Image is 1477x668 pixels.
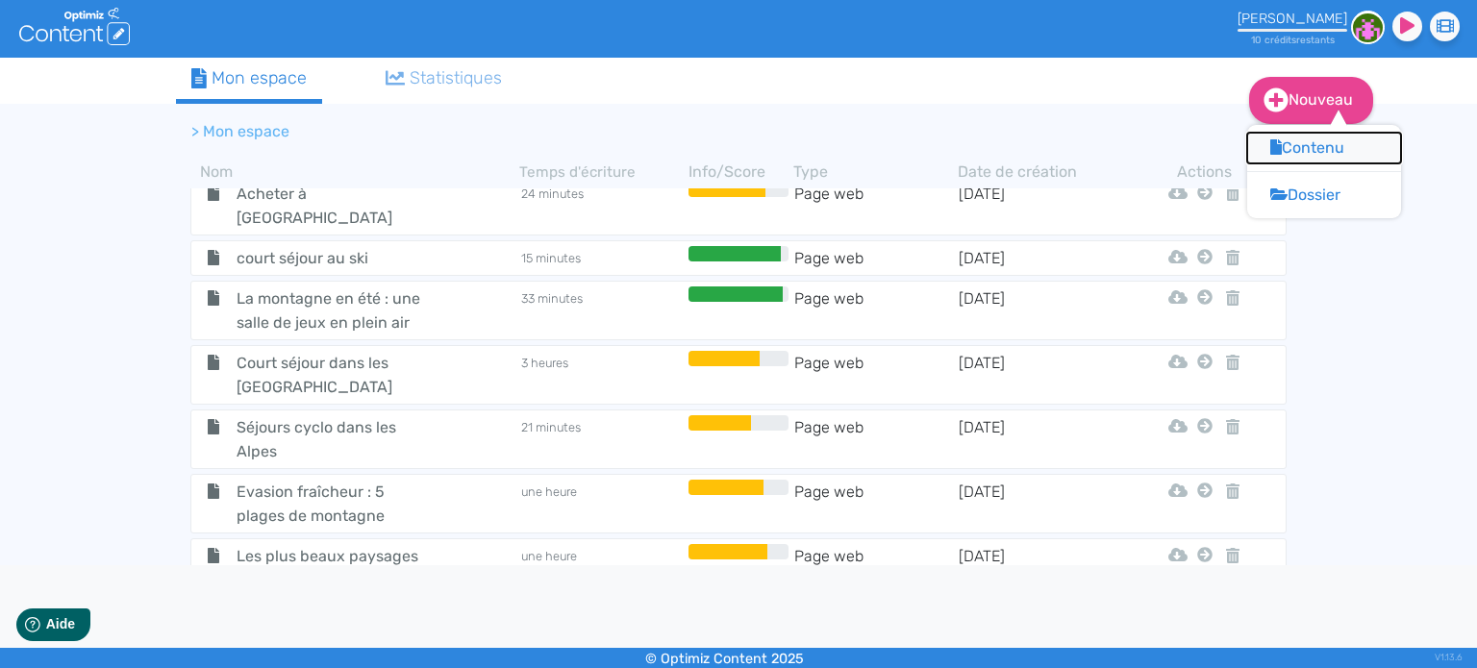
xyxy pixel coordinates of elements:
[1247,180,1401,210] button: Dossier
[793,246,958,270] td: Page web
[793,182,958,230] td: Page web
[958,161,1122,184] th: Date de création
[958,351,1122,399] td: [DATE]
[958,415,1122,463] td: [DATE]
[684,161,793,184] th: Info/Score
[176,109,1138,155] nav: breadcrumb
[222,351,438,399] span: Court séjour dans les [GEOGRAPHIC_DATA]
[386,65,503,91] div: Statistiques
[1192,161,1217,184] th: Actions
[222,182,438,230] span: Acheter à [GEOGRAPHIC_DATA]
[1291,34,1296,46] span: s
[191,120,289,143] li: > Mon espace
[519,286,684,334] td: 33 minutes
[793,544,958,616] td: Page web
[222,544,438,616] span: Les plus beaux paysages de montagne sous la neige
[519,480,684,528] td: une heure
[370,58,518,99] a: Statistiques
[958,286,1122,334] td: [DATE]
[1249,77,1373,124] a: Nouveau
[1247,133,1401,163] button: Contenu
[222,415,438,463] span: Séjours cyclo dans les Alpes
[1251,34,1335,46] small: 10 crédit restant
[1351,11,1385,44] img: e36ae47726d7feffc178b71a7404b442
[519,544,684,616] td: une heure
[222,480,438,528] span: Evasion fraîcheur : 5 plages de montagne
[1330,34,1335,46] span: s
[1238,11,1347,27] div: [PERSON_NAME]
[645,651,804,667] small: © Optimiz Content 2025
[958,182,1122,230] td: [DATE]
[519,351,684,399] td: 3 heures
[222,286,438,334] span: La montagne en été : une salle de jeux en plein air
[519,182,684,230] td: 24 minutes
[519,246,684,270] td: 15 minutes
[519,161,684,184] th: Temps d'écriture
[958,480,1122,528] td: [DATE]
[793,161,958,184] th: Type
[176,58,322,104] a: Mon espace
[958,246,1122,270] td: [DATE]
[222,246,438,270] span: court séjour au ski
[793,286,958,334] td: Page web
[793,480,958,528] td: Page web
[519,415,684,463] td: 21 minutes
[1435,648,1463,668] div: V1.13.6
[793,415,958,463] td: Page web
[190,161,519,184] th: Nom
[191,65,307,91] div: Mon espace
[793,351,958,399] td: Page web
[958,544,1122,616] td: [DATE]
